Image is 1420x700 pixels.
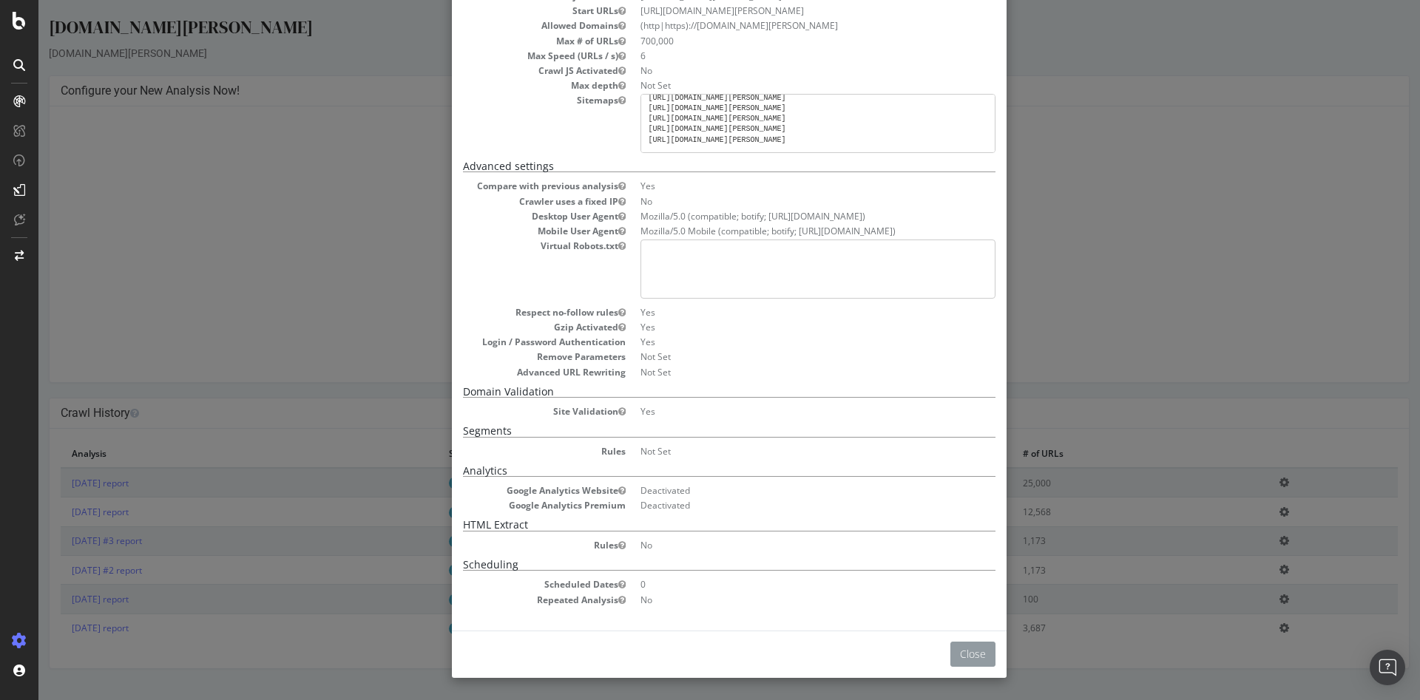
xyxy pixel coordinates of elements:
dt: Login / Password Authentication [425,336,587,348]
img: tab_keywords_by_traffic_grey.svg [170,86,182,98]
dt: Max Speed (URLs / s) [425,50,587,62]
pre: [URL][DOMAIN_NAME][PERSON_NAME] [URL][DOMAIN_NAME][PERSON_NAME] [URL][DOMAIN_NAME][PERSON_NAME] [... [602,94,957,153]
dd: No [602,64,957,77]
dt: Google Analytics Premium [425,499,587,512]
h5: HTML Extract [425,519,957,531]
dd: 0 [602,578,957,591]
dt: Rules [425,539,587,551]
dt: Crawler uses a fixed IP [425,195,587,208]
dt: Crawl JS Activated [425,64,587,77]
dd: Deactivated [602,484,957,497]
dd: Not Set [602,79,957,92]
dd: No [602,539,957,551]
div: Open Intercom Messenger [1370,650,1405,685]
dd: Yes [602,306,957,319]
dd: Mozilla/5.0 (compatible; botify; [URL][DOMAIN_NAME]) [602,210,957,222]
dt: Remove Parameters [425,350,587,363]
dd: No [602,195,957,208]
dd: Not Set [602,366,957,378]
dt: Mobile User Agent [425,225,587,237]
dd: Yes [602,321,957,333]
dd: 6 [602,50,957,62]
dt: Compare with previous analysis [425,180,587,192]
dt: Gzip Activated [425,321,587,333]
img: tab_domain_overview_orange.svg [61,86,73,98]
li: (http|https)://[DOMAIN_NAME][PERSON_NAME] [602,19,957,32]
dt: Scheduled Dates [425,578,587,591]
h5: Segments [425,425,957,437]
dt: Max depth [425,79,587,92]
dt: Advanced URL Rewriting [425,366,587,378]
dd: Yes [602,405,957,418]
div: v 4.0.25 [41,24,72,35]
h5: Domain Validation [425,386,957,398]
img: website_grey.svg [24,38,35,50]
dt: Desktop User Agent [425,210,587,222]
dd: Yes [602,180,957,192]
h5: Advanced settings [425,160,957,172]
dt: Google Analytics Website [425,484,587,497]
dt: Site Validation [425,405,587,418]
dd: Yes [602,336,957,348]
dt: Sitemaps [425,94,587,106]
div: Domaine: [DOMAIN_NAME] [38,38,167,50]
h5: Scheduling [425,559,957,571]
div: Domaine [78,87,114,97]
dt: Allowed Domains [425,19,587,32]
dt: Start URLs [425,4,587,17]
h5: Analytics [425,465,957,477]
dd: 700,000 [602,35,957,47]
dt: Virtual Robots.txt [425,239,587,252]
dd: Not Set [602,445,957,458]
img: logo_orange.svg [24,24,35,35]
dd: No [602,594,957,606]
button: Close [912,642,957,667]
dt: Rules [425,445,587,458]
dd: Not Set [602,350,957,363]
dd: [URL][DOMAIN_NAME][PERSON_NAME] [602,4,957,17]
dt: Respect no-follow rules [425,306,587,319]
dt: Max # of URLs [425,35,587,47]
div: Mots-clés [186,87,223,97]
dd: Deactivated [602,499,957,512]
dt: Repeated Analysis [425,594,587,606]
dd: Mozilla/5.0 Mobile (compatible; botify; [URL][DOMAIN_NAME]) [602,225,957,237]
